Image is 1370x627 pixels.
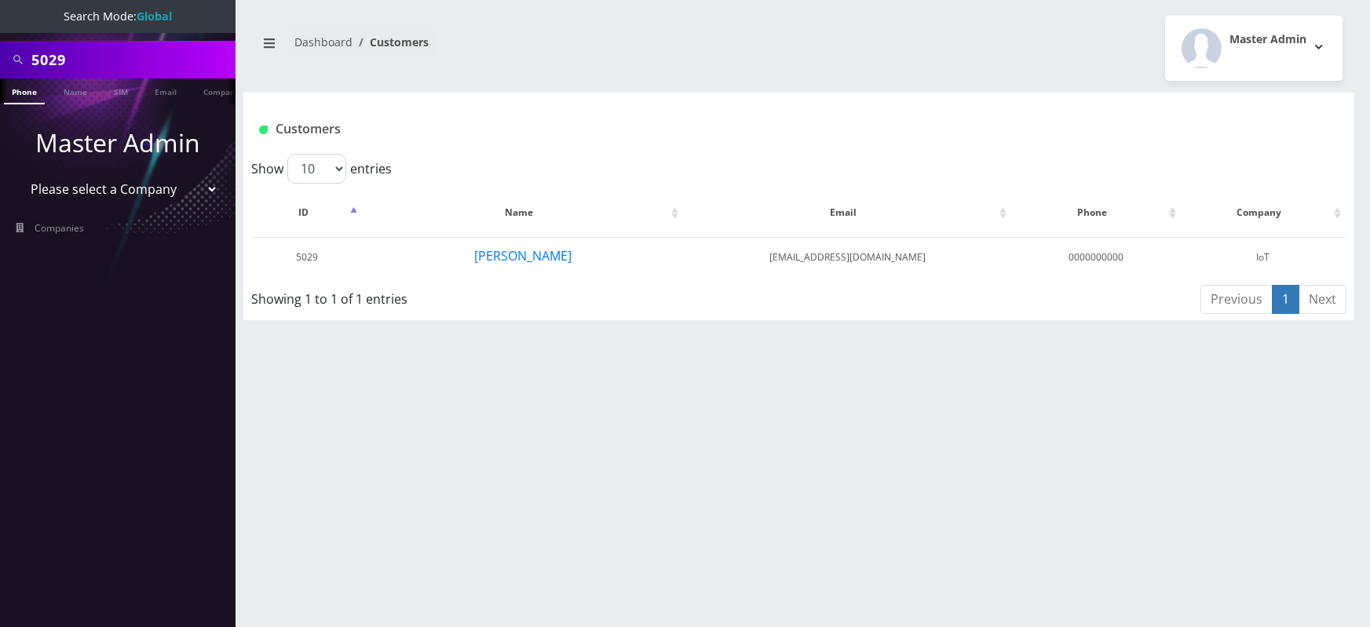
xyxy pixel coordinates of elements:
a: 1 [1272,285,1299,314]
h2: Master Admin [1229,33,1306,46]
strong: Global [137,9,172,24]
select: Showentries [287,154,346,184]
td: 5029 [253,237,361,277]
a: Email [147,78,184,103]
span: Search Mode: [64,9,172,24]
th: Name: activate to sort column ascending [363,190,682,235]
nav: breadcrumb [255,26,787,71]
button: [PERSON_NAME] [473,246,572,266]
a: Name [56,78,95,103]
span: Companies [35,221,84,235]
h1: Customers [259,122,1155,137]
label: Show entries [251,154,392,184]
a: Next [1299,285,1346,314]
input: Search All Companies [31,45,232,75]
td: [EMAIL_ADDRESS][DOMAIN_NAME] [684,237,1010,277]
a: Phone [4,78,45,104]
div: Showing 1 to 1 of 1 entries [251,283,696,308]
th: Phone: activate to sort column ascending [1012,190,1180,235]
li: Customers [353,34,429,50]
th: Company: activate to sort column ascending [1182,190,1345,235]
button: Master Admin [1165,16,1343,81]
th: ID: activate to sort column descending [253,190,361,235]
a: Dashboard [294,35,353,49]
a: Previous [1200,285,1273,314]
a: SIM [106,78,136,103]
th: Email: activate to sort column ascending [684,190,1010,235]
td: IoT [1182,237,1345,277]
a: Company [195,78,248,103]
td: 0000000000 [1012,237,1180,277]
